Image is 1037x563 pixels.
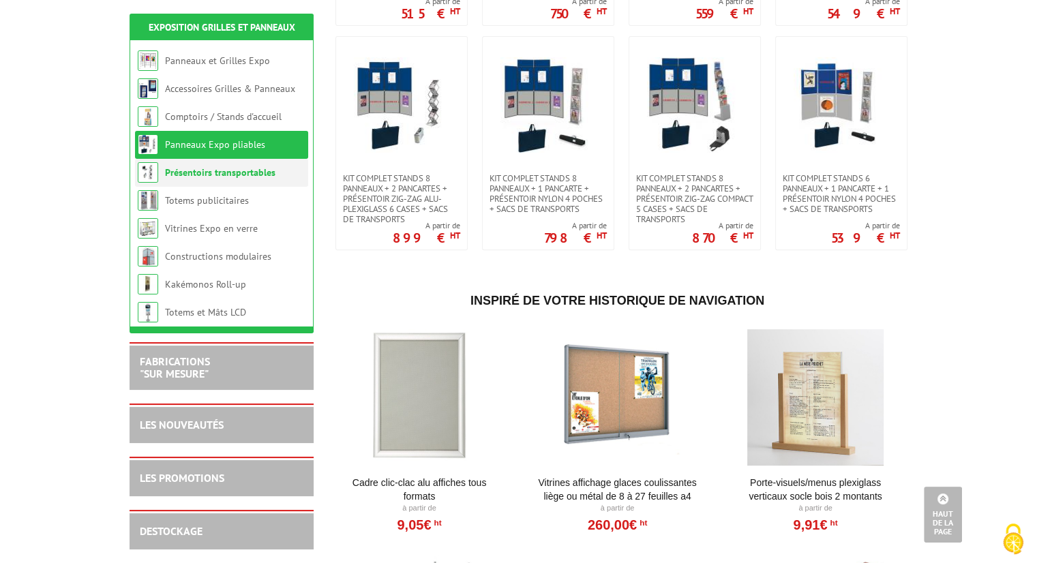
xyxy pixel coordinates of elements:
[743,5,753,17] sup: HT
[783,173,900,214] span: Kit complet stands 6 panneaux + 1 pancarte + 1 présentoir nylon 4 poches + sacs de transports
[165,166,275,179] a: Présentoirs transportables
[500,57,596,153] img: Kit complet stands 8 panneaux + 1 pancarte + présentoir nylon 4 poches + sacs de transports
[165,306,246,318] a: Totems et Mâts LCD
[692,220,753,231] span: A partir de
[140,354,210,380] a: FABRICATIONS"Sur Mesure"
[140,418,224,431] a: LES NOUVEAUTÉS
[138,134,158,155] img: Panneaux Expo pliables
[401,10,460,18] p: 515 €
[450,5,460,17] sup: HT
[165,55,270,67] a: Panneaux et Grilles Expo
[695,10,753,18] p: 559 €
[831,234,900,242] p: 539 €
[431,518,441,528] sup: HT
[544,220,607,231] span: A partir de
[597,230,607,241] sup: HT
[138,78,158,99] img: Accessoires Grilles & Panneaux
[732,503,900,514] p: À partir de
[924,487,962,543] a: Haut de la page
[138,302,158,322] img: Totems et Mâts LCD
[140,524,202,538] a: DESTOCKAGE
[138,106,158,127] img: Comptoirs / Stands d'accueil
[732,476,900,503] a: Porte-Visuels/Menus Plexiglass Verticaux Socle Bois 2 Montants
[533,503,702,514] p: À partir de
[827,10,900,18] p: 549 €
[490,173,607,214] span: Kit complet stands 8 panneaux + 1 pancarte + présentoir nylon 4 poches + sacs de transports
[776,173,907,214] a: Kit complet stands 6 panneaux + 1 pancarte + 1 présentoir nylon 4 poches + sacs de transports
[138,190,158,211] img: Totems publicitaires
[989,517,1037,563] button: Cookies (fenêtre modale)
[149,21,295,33] a: Exposition Grilles et Panneaux
[597,5,607,17] sup: HT
[827,518,837,528] sup: HT
[793,521,837,529] a: 9,91€HT
[138,50,158,71] img: Panneaux et Grilles Expo
[743,230,753,241] sup: HT
[335,476,504,503] a: Cadre Clic-Clac Alu affiches tous formats
[165,250,271,262] a: Constructions modulaires
[692,234,753,242] p: 870 €
[165,138,265,151] a: Panneaux Expo pliables
[470,294,764,307] span: Inspiré de votre historique de navigation
[397,521,441,529] a: 9,05€HT
[335,503,504,514] p: À partir de
[637,518,647,528] sup: HT
[393,234,460,242] p: 899 €
[533,476,702,503] a: Vitrines affichage glaces coulissantes liège ou métal de 8 à 27 feuilles A4
[588,521,647,529] a: 260,00€HT
[165,222,258,234] a: Vitrines Expo en verre
[165,82,295,95] a: Accessoires Grilles & Panneaux
[138,246,158,267] img: Constructions modulaires
[165,110,282,123] a: Comptoirs / Stands d'accueil
[890,230,900,241] sup: HT
[138,218,158,239] img: Vitrines Expo en verre
[647,57,742,153] img: Kit complet stands 8 panneaux + 2 pancartes + présentoir zig-zag compact 5 cases + sacs de transp...
[393,220,460,231] span: A partir de
[343,173,460,224] span: Kit complet stands 8 panneaux + 2 pancartes + présentoir zig-zag alu-plexiglass 6 cases + sacs de...
[550,10,607,18] p: 750 €
[138,162,158,183] img: Présentoirs transportables
[354,57,449,153] img: Kit complet stands 8 panneaux + 2 pancartes + présentoir zig-zag alu-plexiglass 6 cases + sacs de...
[483,173,614,214] a: Kit complet stands 8 panneaux + 1 pancarte + présentoir nylon 4 poches + sacs de transports
[138,274,158,294] img: Kakémonos Roll-up
[165,194,249,207] a: Totems publicitaires
[794,57,889,153] img: Kit complet stands 6 panneaux + 1 pancarte + 1 présentoir nylon 4 poches + sacs de transports
[140,471,224,485] a: LES PROMOTIONS
[831,220,900,231] span: A partir de
[165,278,246,290] a: Kakémonos Roll-up
[336,173,467,224] a: Kit complet stands 8 panneaux + 2 pancartes + présentoir zig-zag alu-plexiglass 6 cases + sacs de...
[636,173,753,224] span: Kit complet stands 8 panneaux + 2 pancartes + présentoir zig-zag compact 5 cases + sacs de transp...
[544,234,607,242] p: 798 €
[450,230,460,241] sup: HT
[629,173,760,224] a: Kit complet stands 8 panneaux + 2 pancartes + présentoir zig-zag compact 5 cases + sacs de transp...
[996,522,1030,556] img: Cookies (fenêtre modale)
[890,5,900,17] sup: HT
